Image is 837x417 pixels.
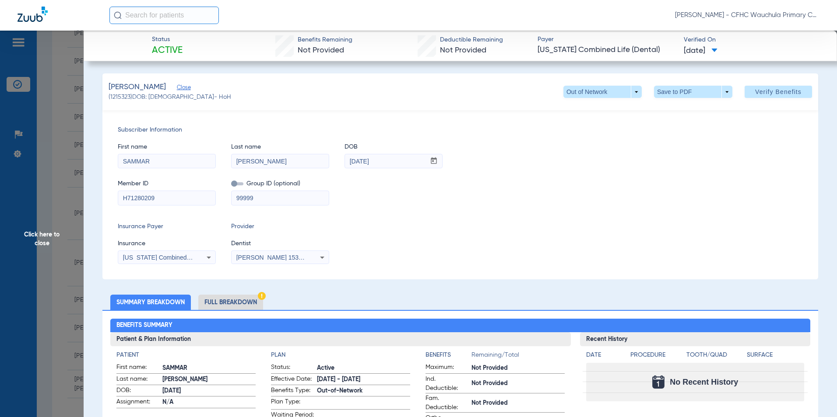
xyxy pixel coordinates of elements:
[109,93,231,102] span: (1215323) DOB: [DEMOGRAPHIC_DATA] - HoH
[231,239,329,248] span: Dentist
[745,86,812,98] button: Verify Benefits
[686,351,744,360] h4: Tooth/Quad
[426,351,471,363] app-breakdown-title: Benefits
[440,46,486,54] span: Not Provided
[426,375,468,393] span: Ind. Deductible:
[162,375,256,384] span: [PERSON_NAME]
[118,179,216,188] span: Member ID
[630,351,683,363] app-breakdown-title: Procedure
[231,142,329,152] span: Last name
[110,319,811,333] h2: Benefits Summary
[118,239,216,248] span: Insurance
[116,397,159,408] span: Assignment:
[231,222,329,231] span: Provider
[118,222,216,231] span: Insurance Payer
[271,386,314,396] span: Benefits Type:
[123,254,222,261] span: [US_STATE] Combined Life (Dental)
[580,332,810,346] h3: Recent History
[538,45,676,56] span: [US_STATE] Combined Life (Dental)
[793,375,837,417] iframe: Chat Widget
[630,351,683,360] h4: Procedure
[18,7,48,22] img: Zuub Logo
[471,364,565,373] span: Not Provided
[118,125,803,135] span: Subscriber Information
[471,399,565,408] span: Not Provided
[162,386,256,396] span: [DATE]
[116,351,256,360] h4: Patient
[426,351,471,360] h4: Benefits
[686,351,744,363] app-breakdown-title: Tooth/Quad
[538,35,676,44] span: Payer
[109,82,166,93] span: [PERSON_NAME]
[236,254,323,261] span: [PERSON_NAME] 1538802673
[298,46,344,54] span: Not Provided
[345,142,443,152] span: DOB
[162,364,256,373] span: SAMMAR
[670,378,738,386] span: No Recent History
[162,398,256,407] span: N/A
[116,375,159,385] span: Last name:
[317,364,410,373] span: Active
[684,35,823,45] span: Verified On
[231,179,329,188] span: Group ID (optional)
[586,351,623,360] h4: Date
[654,86,732,98] button: Save to PDF
[116,363,159,373] span: First name:
[271,363,314,373] span: Status:
[271,375,314,385] span: Effective Date:
[152,45,183,57] span: Active
[317,386,410,396] span: Out-of-Network
[114,11,122,19] img: Search Icon
[426,363,468,373] span: Maximum:
[110,295,191,310] li: Summary Breakdown
[109,7,219,24] input: Search for patients
[271,351,410,360] h4: Plan
[258,292,266,300] img: Hazard
[471,351,565,363] span: Remaining/Total
[317,375,410,384] span: [DATE] - [DATE]
[426,394,468,412] span: Fam. Deductible:
[586,351,623,363] app-breakdown-title: Date
[110,332,571,346] h3: Patient & Plan Information
[563,86,642,98] button: Out of Network
[426,154,443,168] button: Open calendar
[684,45,717,56] span: [DATE]
[471,379,565,388] span: Not Provided
[177,84,185,93] span: Close
[298,35,352,45] span: Benefits Remaining
[116,386,159,396] span: DOB:
[652,375,665,389] img: Calendar
[118,142,216,152] span: First name
[755,88,802,95] span: Verify Benefits
[440,35,503,45] span: Deductible Remaining
[271,397,314,409] span: Plan Type:
[747,351,804,363] app-breakdown-title: Surface
[675,11,819,20] span: [PERSON_NAME] - CFHC Wauchula Primary Care Dental
[152,35,183,44] span: Status
[198,295,263,310] li: Full Breakdown
[747,351,804,360] h4: Surface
